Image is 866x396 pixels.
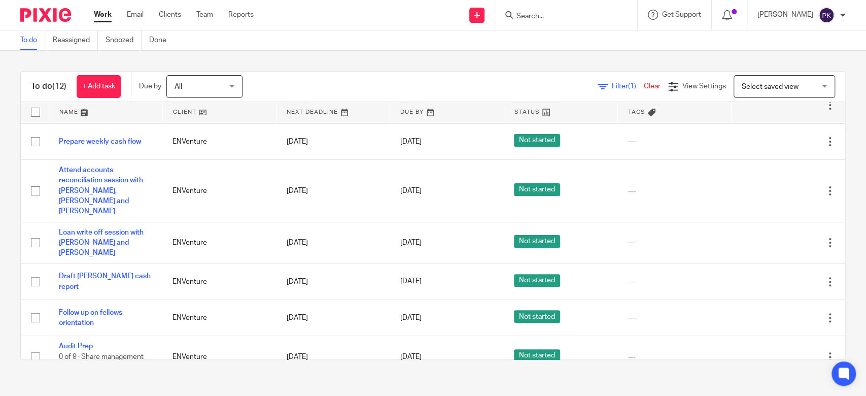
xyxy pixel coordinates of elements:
[612,83,644,90] span: Filter
[59,273,151,290] a: Draft [PERSON_NAME] cash report
[400,314,422,321] span: [DATE]
[628,277,721,287] div: ---
[628,313,721,323] div: ---
[276,123,390,159] td: [DATE]
[628,186,721,196] div: ---
[77,75,121,98] a: + Add task
[400,187,422,194] span: [DATE]
[59,309,122,326] a: Follow up on fellows orientation
[52,82,66,90] span: (12)
[162,263,276,300] td: ENVenture
[228,10,254,20] a: Reports
[196,10,213,20] a: Team
[106,30,142,50] a: Snoozed
[628,238,721,248] div: ---
[20,30,45,50] a: To do
[757,10,813,20] p: [PERSON_NAME]
[742,83,799,90] span: Select saved view
[628,352,721,362] div: ---
[162,160,276,222] td: ENVenture
[59,343,93,350] a: Audit Prep
[149,30,174,50] a: Done
[59,138,141,145] a: Prepare weekly cash flow
[514,310,560,323] span: Not started
[514,235,560,248] span: Not started
[53,30,98,50] a: Reassigned
[400,353,422,360] span: [DATE]
[162,123,276,159] td: ENVenture
[515,12,607,21] input: Search
[20,8,71,22] img: Pixie
[662,11,701,18] span: Get Support
[94,10,112,20] a: Work
[59,353,144,371] span: 0 of 9 · Share management accounts with the client
[276,222,390,263] td: [DATE]
[276,263,390,300] td: [DATE]
[127,10,144,20] a: Email
[628,83,636,90] span: (1)
[162,222,276,263] td: ENVenture
[159,10,181,20] a: Clients
[628,109,645,115] span: Tags
[276,300,390,336] td: [DATE]
[276,336,390,378] td: [DATE]
[59,167,143,215] a: Attend accounts reconciliation session with [PERSON_NAME], [PERSON_NAME] and [PERSON_NAME]
[682,83,726,90] span: View Settings
[514,134,560,147] span: Not started
[162,336,276,378] td: ENVenture
[59,229,144,257] a: Loan write off session with [PERSON_NAME] and [PERSON_NAME]
[162,300,276,336] td: ENVenture
[514,349,560,362] span: Not started
[400,278,422,285] span: [DATE]
[400,138,422,145] span: [DATE]
[818,7,835,23] img: svg%3E
[514,183,560,196] span: Not started
[31,81,66,92] h1: To do
[400,239,422,246] span: [DATE]
[628,137,721,147] div: ---
[276,160,390,222] td: [DATE]
[644,83,661,90] a: Clear
[514,274,560,287] span: Not started
[175,83,182,90] span: All
[139,81,161,91] p: Due by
